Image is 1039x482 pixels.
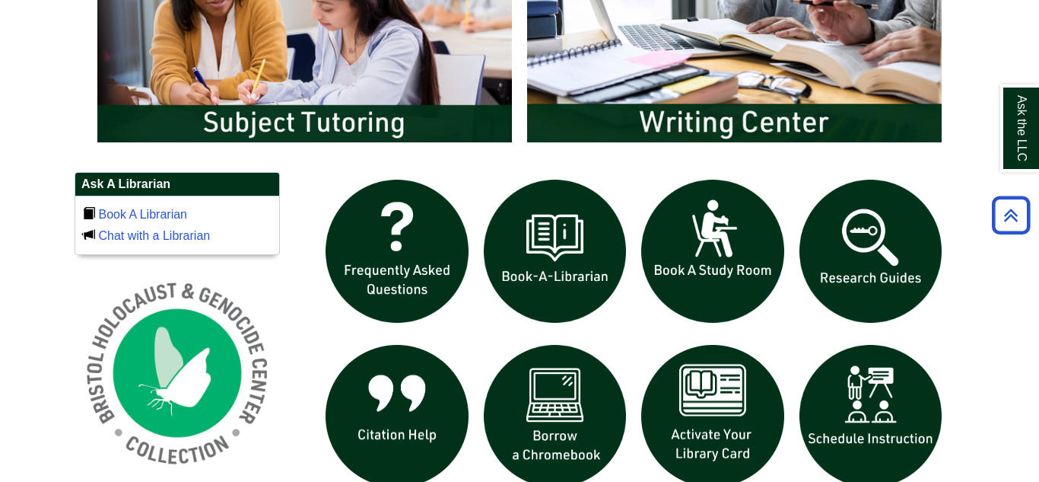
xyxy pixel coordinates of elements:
[75,270,280,476] img: Holocaust and Genocide Collection
[476,172,634,330] img: Book a Librarian icon links to book a librarian web page
[792,172,950,330] img: Research Guides icon links to research guides web page
[634,172,792,330] img: book a study room icon links to book a study room web page
[98,229,210,242] a: Chat with a Librarian
[75,173,279,196] h2: Ask A Librarian
[318,172,476,330] img: frequently asked questions
[98,208,187,221] a: Book A Librarian
[987,205,1035,225] a: Back to Top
